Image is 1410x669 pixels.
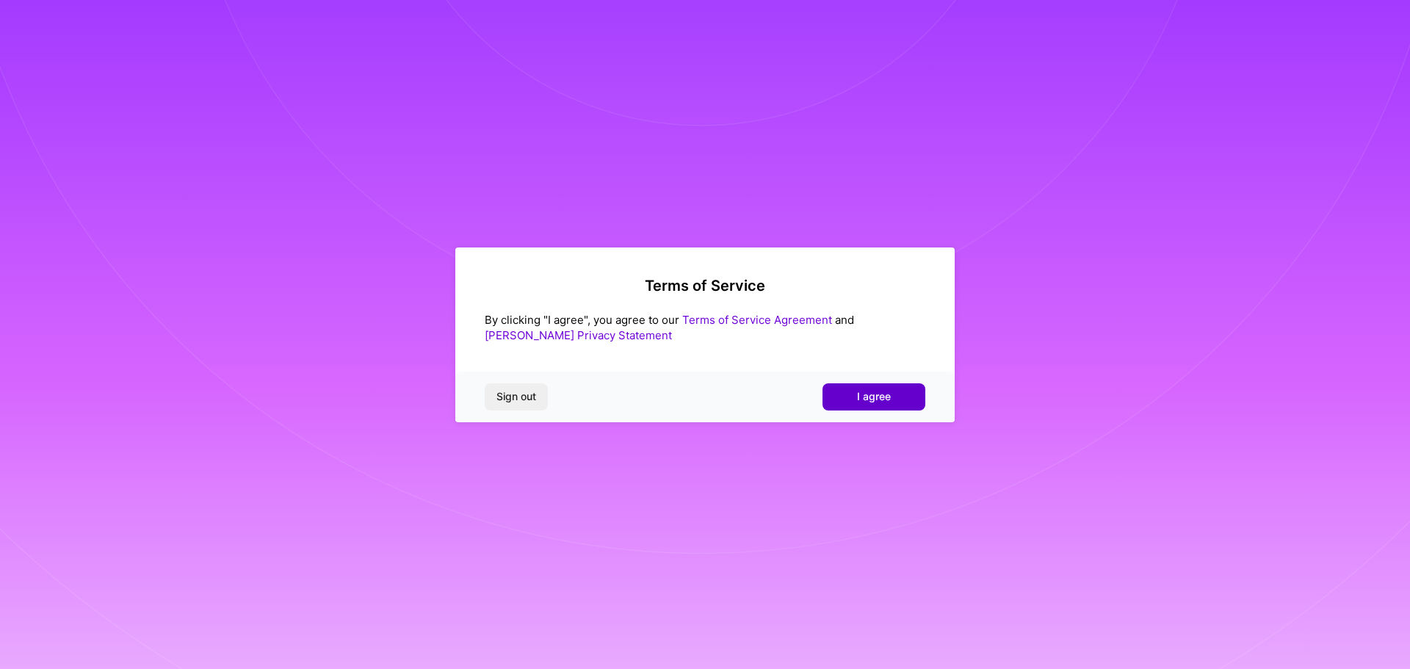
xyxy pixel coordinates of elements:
[822,383,925,410] button: I agree
[682,313,832,327] a: Terms of Service Agreement
[485,277,925,294] h2: Terms of Service
[485,328,672,342] a: [PERSON_NAME] Privacy Statement
[485,383,548,410] button: Sign out
[857,389,891,404] span: I agree
[485,312,925,343] div: By clicking "I agree", you agree to our and
[496,389,536,404] span: Sign out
